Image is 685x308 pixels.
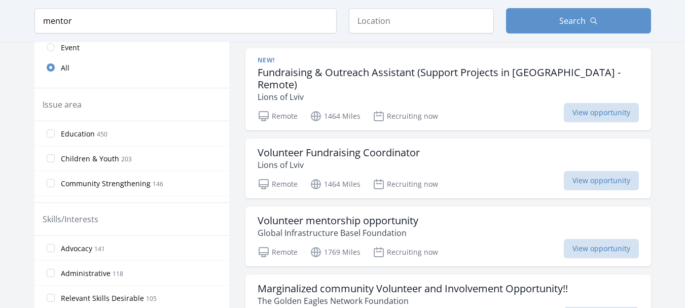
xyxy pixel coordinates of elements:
span: View opportunity [564,239,639,258]
span: Children & Youth [61,154,119,164]
p: Recruiting now [373,110,438,122]
span: 141 [94,245,105,253]
span: 105 [146,294,157,303]
input: Relevant Skills Desirable 105 [47,294,55,302]
span: Advocacy [61,244,92,254]
span: Event [61,43,80,53]
span: Community Strengthening [61,179,151,189]
p: 1769 Miles [310,246,360,258]
p: The Golden Eagles Network Foundation [258,295,568,307]
a: Volunteer Fundraising Coordinator Lions of Lviv Remote 1464 Miles Recruiting now View opportunity [245,139,651,198]
p: Global Infrastructure Basel Foundation [258,227,418,239]
p: 1464 Miles [310,110,360,122]
a: All [34,57,229,78]
span: Administrative [61,268,111,279]
span: New! [258,56,275,64]
a: Event [34,37,229,57]
span: View opportunity [564,103,639,122]
p: Recruiting now [373,178,438,190]
input: Children & Youth 203 [47,154,55,162]
span: Search [559,15,586,27]
p: Remote [258,246,298,258]
input: Administrative 118 [47,269,55,277]
h3: Marginalized community Volunteer and Involvement Opportunity!! [258,283,568,295]
p: Remote [258,178,298,190]
a: New! Fundraising & Outreach Assistant (Support Projects in [GEOGRAPHIC_DATA] - Remote) Lions of L... [245,48,651,130]
input: Keyword [34,8,337,33]
a: Volunteer mentorship opportunity Global Infrastructure Basel Foundation Remote 1769 Miles Recruit... [245,207,651,266]
span: Relevant Skills Desirable [61,293,144,303]
input: Location [349,8,494,33]
p: 1464 Miles [310,178,360,190]
p: Recruiting now [373,246,438,258]
p: Remote [258,110,298,122]
input: Advocacy 141 [47,244,55,252]
span: Education [61,129,95,139]
h3: Volunteer mentorship opportunity [258,215,418,227]
input: Community Strengthening 146 [47,179,55,187]
span: View opportunity [564,171,639,190]
h3: Volunteer Fundraising Coordinator [258,147,420,159]
p: Lions of Lviv [258,91,639,103]
p: Lions of Lviv [258,159,420,171]
span: All [61,63,69,73]
legend: Issue area [43,98,82,111]
button: Search [506,8,651,33]
input: Education 450 [47,129,55,138]
h3: Fundraising & Outreach Assistant (Support Projects in [GEOGRAPHIC_DATA] - Remote) [258,66,639,91]
span: 146 [153,180,163,188]
span: 450 [97,130,107,139]
span: 203 [121,155,132,163]
legend: Skills/Interests [43,213,98,225]
span: 118 [113,269,123,278]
